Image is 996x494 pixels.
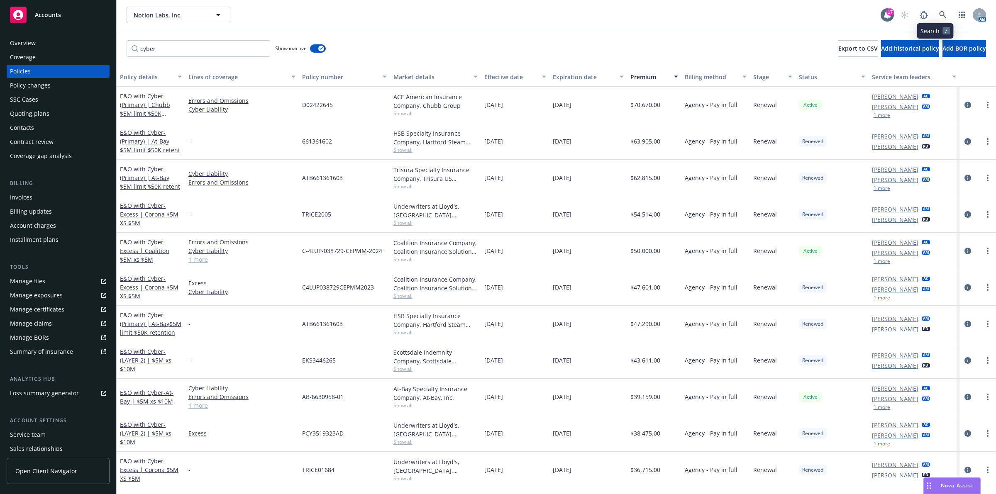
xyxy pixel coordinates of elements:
div: Underwriters at Lloyd's, [GEOGRAPHIC_DATA], [PERSON_NAME] of London, CRC Group [393,202,478,219]
a: Excess [188,279,295,287]
a: circleInformation [963,209,973,219]
span: [DATE] [484,392,503,401]
span: Agency - Pay in full [685,173,737,182]
span: Renewal [753,283,777,292]
a: Billing updates [7,205,110,218]
a: more [983,355,993,365]
span: Renewal [753,356,777,365]
span: Renewed [802,211,823,218]
span: [DATE] [484,246,503,255]
a: E&O with Cyber [120,421,171,446]
span: $38,475.00 [630,429,660,438]
a: Search [935,7,951,23]
span: $70,670.00 [630,100,660,109]
span: 661361602 [302,137,332,146]
span: [DATE] [553,283,571,292]
span: - [188,137,190,146]
a: Start snowing [896,7,913,23]
span: Show inactive [275,45,307,52]
div: Account settings [7,416,110,425]
span: Agency - Pay in full [685,210,737,219]
span: Show all [393,219,478,226]
span: - Excess | Corona $5M XS $5M [120,457,178,482]
a: Service team [7,428,110,441]
span: Manage exposures [7,289,110,302]
a: Manage certificates [7,303,110,316]
button: 1 more [874,405,890,410]
span: Renewed [802,357,823,364]
span: Show all [393,110,478,117]
a: circleInformation [963,392,973,402]
div: Manage exposures [10,289,63,302]
div: Drag to move [924,478,934,494]
button: Effective date [481,67,549,87]
span: $54,514.00 [630,210,660,219]
div: Manage certificates [10,303,64,316]
button: Service team leaders [869,67,960,87]
a: E&O with Cyber [120,389,173,405]
div: Account charges [10,219,56,232]
span: Agency - Pay in full [685,100,737,109]
span: [DATE] [484,137,503,146]
span: Agency - Pay in full [685,392,737,401]
a: more [983,465,993,475]
button: Export to CSV [838,40,878,57]
a: Contacts [7,121,110,134]
div: Invoices [10,191,32,204]
div: Billing method [685,73,737,81]
a: Coverage gap analysis [7,149,110,163]
span: AB-6630958-01 [302,392,344,401]
a: E&O with Cyber [120,92,170,126]
a: [PERSON_NAME] [872,460,918,469]
div: Coverage gap analysis [10,149,72,163]
a: [PERSON_NAME] [872,165,918,174]
span: Active [802,101,819,109]
span: [DATE] [484,429,503,438]
span: $39,159.00 [630,392,660,401]
button: Expiration date [549,67,627,87]
span: $47,601.00 [630,283,660,292]
span: - Excess | Corona $5M XS $5M [120,202,178,227]
div: ACE American Insurance Company, Chubb Group [393,92,478,110]
div: Market details [393,73,469,81]
span: - Excess | Coalition $5M xs $5M [120,238,169,263]
div: Sales relationships [10,442,63,455]
span: Renewal [753,173,777,182]
button: 1 more [874,259,890,264]
button: Stage [750,67,796,87]
span: ATB661361603 [302,319,343,328]
a: Summary of insurance [7,345,110,358]
div: Manage files [10,275,45,288]
button: Lines of coverage [185,67,299,87]
a: Excess [188,429,295,438]
div: Lines of coverage [188,73,286,81]
span: - At-Bay | $5M xs $10M [120,389,173,405]
span: [DATE] [553,173,571,182]
span: - [188,319,190,328]
span: [DATE] [553,137,571,146]
span: - Excess | Corona $5M XS $5M [120,275,178,300]
span: Agency - Pay in full [685,246,737,255]
div: Overview [10,37,36,50]
a: more [983,319,993,329]
span: $47,290.00 [630,319,660,328]
span: Active [802,247,819,255]
a: Overview [7,37,110,50]
span: Agency - Pay in full [685,319,737,328]
a: Account charges [7,219,110,232]
a: circleInformation [963,100,973,110]
a: [PERSON_NAME] [872,471,918,479]
span: - (Primary) | At-Bay $5M limit $50K retent [120,165,180,190]
div: Billing [7,179,110,187]
a: more [983,246,993,256]
a: [PERSON_NAME] [872,314,918,323]
div: Expiration date [553,73,615,81]
button: Notion Labs, Inc. [127,7,230,23]
span: Show all [393,146,478,153]
span: Show all [393,402,478,409]
div: Policy changes [10,79,51,92]
span: TRICE01684 [302,465,334,474]
span: C-4LUP-038729-CEPMM-2024 [302,246,382,255]
a: [PERSON_NAME] [872,238,918,247]
a: [PERSON_NAME] [872,175,918,184]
